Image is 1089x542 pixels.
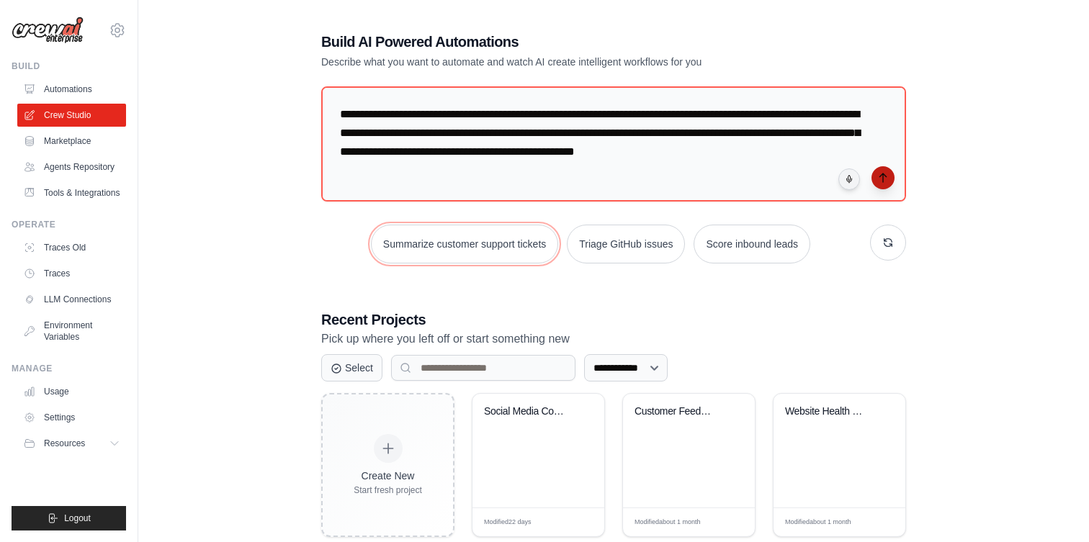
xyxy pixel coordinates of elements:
[44,438,85,449] span: Resources
[17,380,126,403] a: Usage
[321,354,382,381] button: Select
[17,181,126,204] a: Tools & Integrations
[17,406,126,429] a: Settings
[64,512,91,524] span: Logout
[484,518,532,528] span: Modified 22 days
[635,518,701,528] span: Modified about 1 month
[721,517,733,528] span: Edit
[321,32,805,52] h1: Build AI Powered Automations
[17,432,126,455] button: Resources
[870,225,906,261] button: Get new suggestions
[321,310,906,330] h3: Recent Projects
[17,78,126,101] a: Automations
[12,506,126,530] button: Logout
[785,518,851,528] span: Modified about 1 month
[12,363,126,374] div: Manage
[694,225,810,263] button: Score inbound leads
[12,219,126,230] div: Operate
[371,225,558,263] button: Summarize customer support tickets
[354,469,422,483] div: Create New
[17,104,126,127] a: Crew Studio
[17,314,126,348] a: Environment Variables
[17,288,126,311] a: LLM Connections
[1017,473,1089,542] iframe: Chat Widget
[321,330,906,348] p: Pick up where you left off or start something new
[17,236,126,259] a: Traces Old
[17,155,126,179] a: Agents Repository
[567,225,685,263] button: Triage GitHub issues
[635,405,722,418] div: Customer Feedback Intelligence System
[785,405,872,418] div: Website Health Monitor
[570,517,583,528] span: Edit
[484,405,571,418] div: Social Media Content Manager
[12,60,126,72] div: Build
[17,130,126,153] a: Marketplace
[838,168,860,190] button: Click to speak your automation idea
[871,517,884,528] span: Edit
[321,55,805,69] p: Describe what you want to automate and watch AI create intelligent workflows for you
[354,484,422,496] div: Start fresh project
[17,262,126,285] a: Traces
[12,17,84,44] img: Logo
